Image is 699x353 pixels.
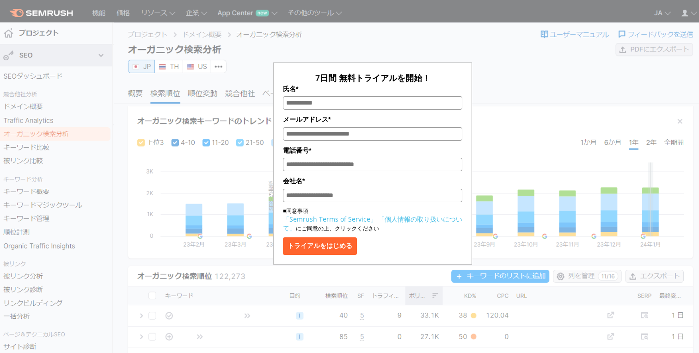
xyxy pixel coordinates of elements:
[283,237,357,255] button: トライアルをはじめる
[283,215,377,223] a: 「Semrush Terms of Service」
[315,72,430,83] span: 7日間 無料トライアルを開始！
[283,145,462,155] label: 電話番号*
[283,215,462,232] a: 「個人情報の取り扱いについて」
[283,207,462,233] p: ■同意事項 にご同意の上、クリックください
[283,114,462,124] label: メールアドレス*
